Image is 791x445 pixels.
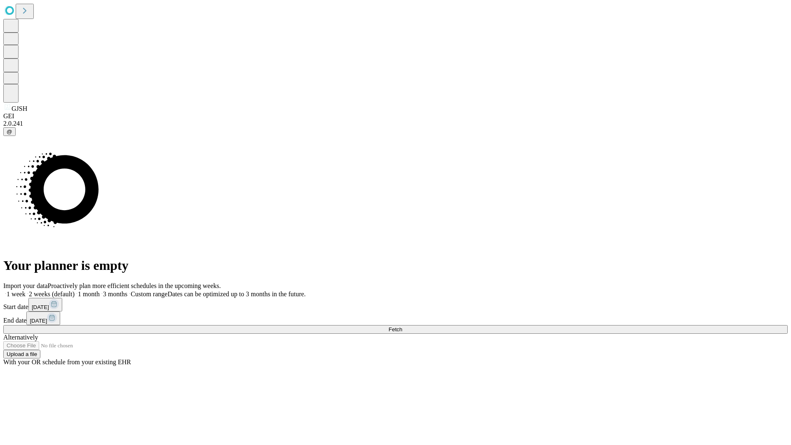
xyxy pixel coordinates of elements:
span: 1 month [78,290,100,297]
button: [DATE] [26,311,60,325]
span: 1 week [7,290,26,297]
div: GEI [3,112,788,120]
span: 3 months [103,290,127,297]
span: Proactively plan more efficient schedules in the upcoming weeks. [48,282,221,289]
span: @ [7,129,12,135]
button: @ [3,127,16,136]
span: [DATE] [32,304,49,310]
div: End date [3,311,788,325]
span: Dates can be optimized up to 3 months in the future. [168,290,306,297]
span: Import your data [3,282,48,289]
span: Alternatively [3,334,38,341]
span: With your OR schedule from your existing EHR [3,358,131,365]
span: [DATE] [30,318,47,324]
span: Fetch [388,326,402,333]
span: Custom range [131,290,167,297]
h1: Your planner is empty [3,258,788,273]
div: Start date [3,298,788,311]
button: [DATE] [28,298,62,311]
button: Upload a file [3,350,40,358]
button: Fetch [3,325,788,334]
span: 2 weeks (default) [29,290,75,297]
span: GJSH [12,105,27,112]
div: 2.0.241 [3,120,788,127]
